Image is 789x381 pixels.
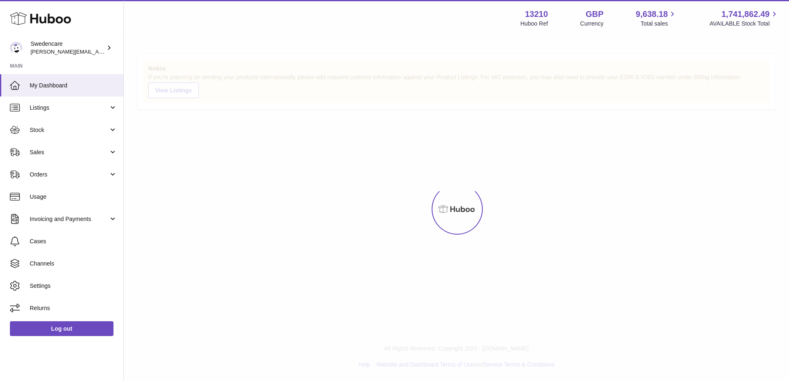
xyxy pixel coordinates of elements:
img: simon.shaw@swedencare.co.uk [10,42,22,54]
span: My Dashboard [30,82,117,89]
span: Invoicing and Payments [30,215,109,223]
span: Settings [30,282,117,290]
a: Log out [10,321,113,336]
div: Currency [580,20,604,28]
span: AVAILABLE Stock Total [709,20,779,28]
span: [PERSON_NAME][EMAIL_ADDRESS][PERSON_NAME][DOMAIN_NAME] [31,48,210,55]
span: Returns [30,304,117,312]
span: Channels [30,260,117,268]
span: Sales [30,148,109,156]
div: Huboo Ref [520,20,548,28]
span: Listings [30,104,109,112]
span: 1,741,862.49 [721,9,770,20]
span: Orders [30,171,109,179]
span: Usage [30,193,117,201]
span: Total sales [640,20,677,28]
span: 9,638.18 [636,9,668,20]
span: Stock [30,126,109,134]
a: 1,741,862.49 AVAILABLE Stock Total [709,9,779,28]
strong: GBP [586,9,603,20]
strong: 13210 [525,9,548,20]
span: Cases [30,238,117,245]
div: Swedencare [31,40,105,56]
a: 9,638.18 Total sales [636,9,678,28]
